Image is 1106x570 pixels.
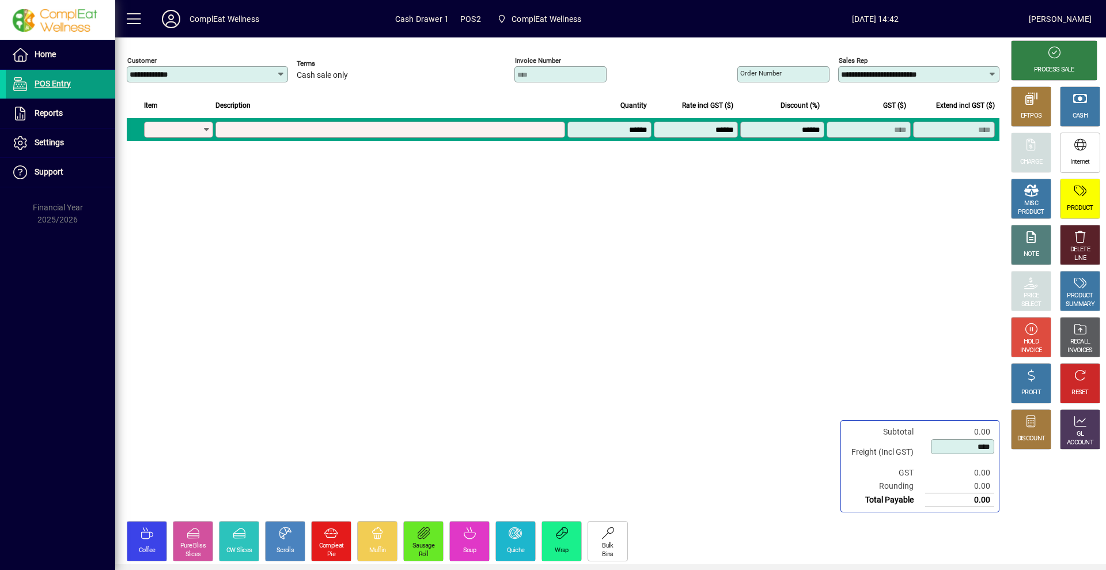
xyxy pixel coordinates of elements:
a: Home [6,40,115,69]
td: 0.00 [925,480,994,493]
span: POS Entry [35,79,71,88]
div: NOTE [1024,250,1039,259]
span: POS2 [460,10,481,28]
span: Support [35,167,63,176]
span: GST ($) [883,99,906,112]
div: Roll [419,550,428,559]
span: Cash Drawer 1 [395,10,449,28]
span: Settings [35,138,64,147]
mat-label: Order number [740,69,782,77]
span: Description [215,99,251,112]
a: Support [6,158,115,187]
mat-label: Invoice number [515,56,561,65]
div: EFTPOS [1021,112,1042,120]
div: GL [1077,430,1084,439]
td: 0.00 [925,493,994,507]
div: Quiche [507,546,525,555]
div: INVOICES [1067,346,1092,355]
td: Subtotal [846,425,925,439]
div: PROFIT [1021,388,1041,397]
div: MISC [1024,199,1038,208]
span: Item [144,99,158,112]
span: Home [35,50,56,59]
div: CASH [1073,112,1088,120]
div: Bins [602,550,613,559]
div: PROCESS SALE [1034,66,1074,74]
span: Quantity [620,99,647,112]
div: SELECT [1021,300,1041,309]
span: ComplEat Wellness [493,9,586,29]
div: RESET [1071,388,1089,397]
a: Settings [6,129,115,157]
td: Total Payable [846,493,925,507]
span: [DATE] 14:42 [722,10,1029,28]
span: Rate incl GST ($) [682,99,733,112]
span: Discount (%) [781,99,820,112]
div: Wrap [555,546,568,555]
span: Reports [35,108,63,118]
span: ComplEat Wellness [512,10,581,28]
div: PRODUCT [1067,204,1093,213]
div: SUMMARY [1066,300,1094,309]
span: Terms [297,60,366,67]
div: Pure Bliss [180,542,206,550]
div: Pie [327,550,335,559]
button: Profile [153,9,190,29]
div: Scrolls [276,546,294,555]
div: CW Slices [226,546,252,555]
a: Reports [6,99,115,128]
td: 0.00 [925,425,994,439]
td: Freight (Incl GST) [846,439,925,466]
div: Internet [1070,158,1089,167]
div: DELETE [1070,246,1090,254]
div: Bulk [602,542,613,550]
div: Soup [463,546,476,555]
td: GST [846,466,925,480]
div: INVOICE [1020,346,1041,355]
mat-label: Customer [127,56,157,65]
span: Cash sale only [297,71,348,80]
div: ComplEat Wellness [190,10,259,28]
div: PRODUCT [1018,208,1044,217]
div: HOLD [1024,338,1039,346]
div: Slices [185,550,201,559]
td: 0.00 [925,466,994,480]
div: LINE [1074,254,1086,263]
span: Extend incl GST ($) [936,99,995,112]
div: Muffin [369,546,386,555]
div: PRODUCT [1067,292,1093,300]
div: ACCOUNT [1067,439,1093,447]
td: Rounding [846,480,925,493]
div: [PERSON_NAME] [1029,10,1092,28]
div: RECALL [1070,338,1090,346]
div: Coffee [139,546,156,555]
div: CHARGE [1020,158,1043,167]
div: Sausage [412,542,434,550]
div: PRICE [1024,292,1039,300]
mat-label: Sales rep [839,56,868,65]
div: Compleat [319,542,343,550]
div: DISCOUNT [1017,435,1045,443]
